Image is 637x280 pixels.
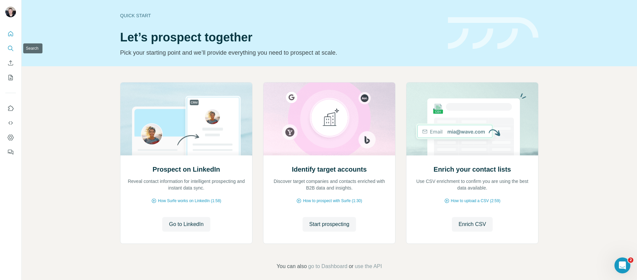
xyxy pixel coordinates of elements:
h2: Prospect on LinkedIn [153,165,220,174]
img: Avatar [5,7,16,17]
button: Enrich CSV [452,217,493,232]
img: Prospect on LinkedIn [120,83,252,155]
button: go to Dashboard [308,262,347,270]
button: Enrich CSV [5,57,16,69]
h1: Let’s prospect together [120,31,440,44]
button: Search [5,42,16,54]
img: Identify target accounts [263,83,395,155]
span: Go to LinkedIn [169,220,203,228]
button: Quick start [5,28,16,40]
span: Start prospecting [309,220,349,228]
span: How Surfe works on LinkedIn (1:58) [158,198,221,204]
button: My lists [5,72,16,84]
h2: Enrich your contact lists [434,165,511,174]
button: Dashboard [5,132,16,143]
button: Feedback [5,146,16,158]
h2: Identify target accounts [292,165,367,174]
img: banner [448,17,538,49]
button: Go to LinkedIn [162,217,210,232]
img: Enrich your contact lists [406,83,538,155]
span: or [349,262,353,270]
iframe: Intercom live chat [614,257,630,273]
p: Use CSV enrichment to confirm you are using the best data available. [413,178,531,191]
p: Reveal contact information for intelligent prospecting and instant data sync. [127,178,246,191]
span: You can also [277,262,307,270]
span: How to prospect with Surfe (1:30) [303,198,362,204]
span: Enrich CSV [459,220,486,228]
p: Discover target companies and contacts enriched with B2B data and insights. [270,178,389,191]
button: Start prospecting [303,217,356,232]
button: Use Surfe API [5,117,16,129]
p: Pick your starting point and we’ll provide everything you need to prospect at scale. [120,48,440,57]
span: How to upload a CSV (2:59) [451,198,500,204]
div: Quick start [120,12,440,19]
button: Use Surfe on LinkedIn [5,102,16,114]
span: 2 [628,257,633,263]
button: use the API [355,262,382,270]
